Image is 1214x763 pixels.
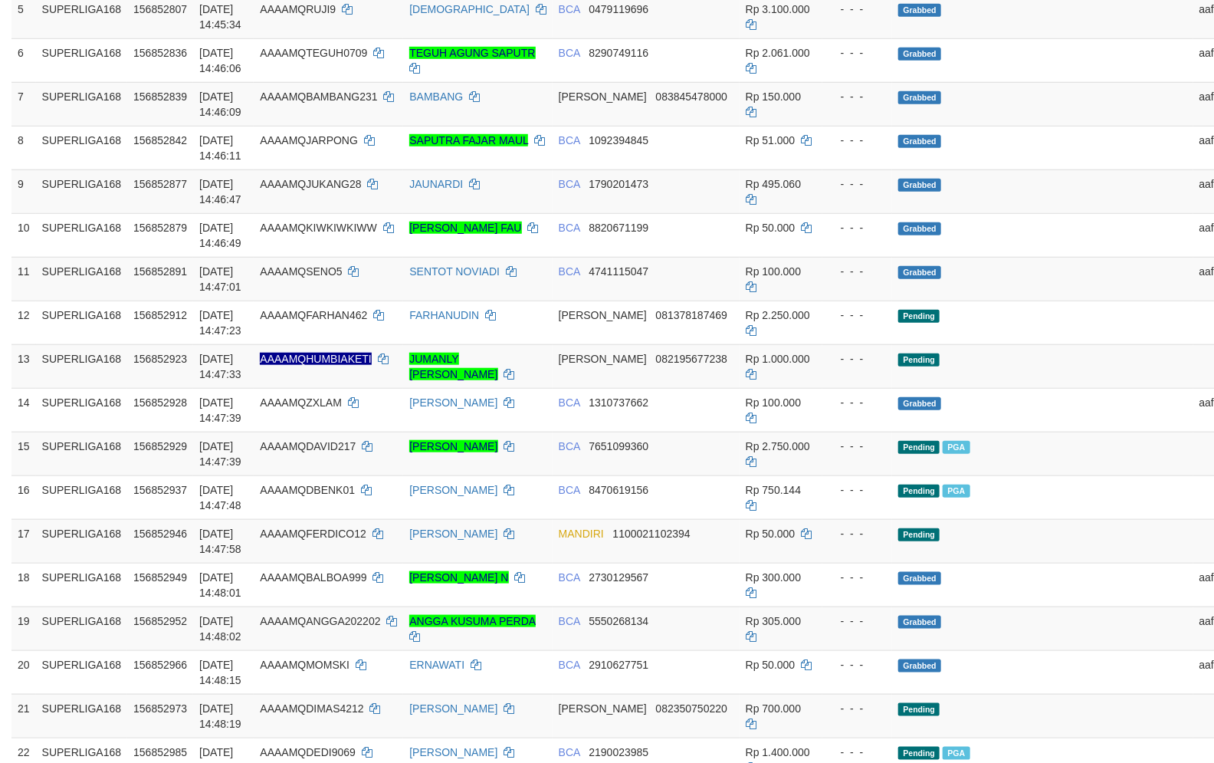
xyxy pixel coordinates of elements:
a: JUMANLY [PERSON_NAME] [409,353,497,380]
td: 16 [11,475,36,519]
span: [PERSON_NAME] [559,702,647,715]
span: BCA [559,484,580,496]
span: [DATE] 14:46:06 [199,47,241,74]
span: [DATE] 14:48:02 [199,615,241,643]
td: 19 [11,607,36,650]
td: SUPERLIGA168 [36,213,128,257]
span: Rp 51.000 [746,134,796,146]
span: Copy 8470619156 to clipboard [589,484,648,496]
td: 10 [11,213,36,257]
span: 156852949 [133,571,187,584]
td: SUPERLIGA168 [36,650,128,694]
a: ERNAWATI [409,659,464,671]
span: BCA [559,571,580,584]
span: [DATE] 14:48:15 [199,659,241,686]
span: AAAAMQMOMSKI [260,659,349,671]
span: [PERSON_NAME] [559,353,647,365]
span: Copy 4741115047 to clipboard [589,265,648,278]
span: Rp 495.060 [746,178,801,190]
span: Nama rekening ada tanda titik/strip, harap diedit [260,353,371,365]
a: [PERSON_NAME] FAU [409,222,521,234]
span: MANDIRI [559,528,604,540]
span: BCA [559,265,580,278]
span: AAAAMQFERDICO12 [260,528,366,540]
a: [PERSON_NAME] [409,746,497,758]
span: Rp 2.750.000 [746,440,810,452]
td: 15 [11,432,36,475]
span: Rp 1.000.000 [746,353,810,365]
span: 156852973 [133,702,187,715]
span: AAAAMQSENO5 [260,265,342,278]
span: BCA [559,47,580,59]
span: Copy 082350750220 to clipboard [656,702,727,715]
span: BCA [559,659,580,671]
span: Pending [898,528,940,541]
span: Copy 2730129567 to clipboard [589,571,648,584]
span: Copy 1100021102394 to clipboard [613,528,691,540]
span: Copy 1310737662 to clipboard [589,396,648,409]
td: 13 [11,344,36,388]
span: BCA [559,396,580,409]
td: SUPERLIGA168 [36,694,128,738]
td: SUPERLIGA168 [36,519,128,563]
div: - - - [828,2,887,17]
span: Copy 081378187469 to clipboard [656,309,727,321]
span: Copy 082195677238 to clipboard [656,353,727,365]
span: [PERSON_NAME] [559,90,647,103]
span: [DATE] 14:48:01 [199,571,241,599]
div: - - - [828,657,887,673]
div: - - - [828,613,887,629]
span: Pending [898,354,940,367]
td: 7 [11,82,36,126]
span: BCA [559,440,580,452]
a: [PERSON_NAME] [409,484,497,496]
span: [DATE] 14:47:39 [199,440,241,468]
span: [DATE] 14:47:23 [199,309,241,337]
div: - - - [828,395,887,410]
span: 156852807 [133,3,187,15]
span: Grabbed [898,179,941,192]
span: [DATE] 14:45:34 [199,3,241,31]
td: SUPERLIGA168 [36,563,128,607]
span: Pending [898,310,940,323]
span: [DATE] 14:47:39 [199,396,241,424]
a: SENTOT NOVIADI [409,265,500,278]
div: - - - [828,308,887,323]
span: Grabbed [898,397,941,410]
span: AAAAMQTEGUH0709 [260,47,367,59]
span: BCA [559,615,580,627]
span: Grabbed [898,91,941,104]
td: 9 [11,169,36,213]
span: 156852912 [133,309,187,321]
span: [DATE] 14:47:58 [199,528,241,555]
div: - - - [828,133,887,148]
div: - - - [828,176,887,192]
span: Grabbed [898,659,941,673]
span: Grabbed [898,222,941,235]
span: Rp 700.000 [746,702,801,715]
div: - - - [828,45,887,61]
td: 17 [11,519,36,563]
td: SUPERLIGA168 [36,432,128,475]
span: Pending [898,747,940,760]
div: - - - [828,439,887,454]
span: Grabbed [898,48,941,61]
span: 156852836 [133,47,187,59]
a: [PERSON_NAME] [409,396,497,409]
td: 21 [11,694,36,738]
span: AAAAMQRUJI9 [260,3,336,15]
span: AAAAMQJUKANG28 [260,178,361,190]
a: [PERSON_NAME] [409,528,497,540]
span: [DATE] 14:46:11 [199,134,241,162]
a: JAUNARDI [409,178,463,190]
span: Grabbed [898,572,941,585]
span: Rp 150.000 [746,90,801,103]
span: 156852928 [133,396,187,409]
span: BCA [559,3,580,15]
div: - - - [828,526,887,541]
span: Grabbed [898,135,941,148]
td: SUPERLIGA168 [36,169,128,213]
span: 156852946 [133,528,187,540]
td: SUPERLIGA168 [36,475,128,519]
td: 11 [11,257,36,301]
